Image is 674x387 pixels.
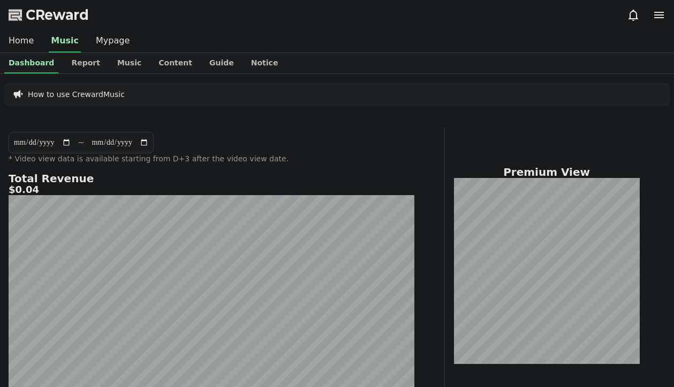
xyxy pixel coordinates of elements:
a: Guide [201,53,243,73]
a: Dashboard [4,53,58,73]
a: Notice [243,53,287,73]
span: CReward [26,6,89,24]
h4: Premium View [453,166,640,178]
p: ~ [78,136,85,149]
h4: Total Revenue [9,173,414,184]
a: How to use CrewardMusic [28,89,125,100]
h5: $0.04 [9,184,414,195]
p: * Video view data is available starting from D+3 after the video view date. [9,153,414,164]
a: Music [109,53,150,73]
a: Music [49,30,81,53]
a: Mypage [87,30,138,53]
a: CReward [9,6,89,24]
a: Report [63,53,109,73]
a: Content [150,53,201,73]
